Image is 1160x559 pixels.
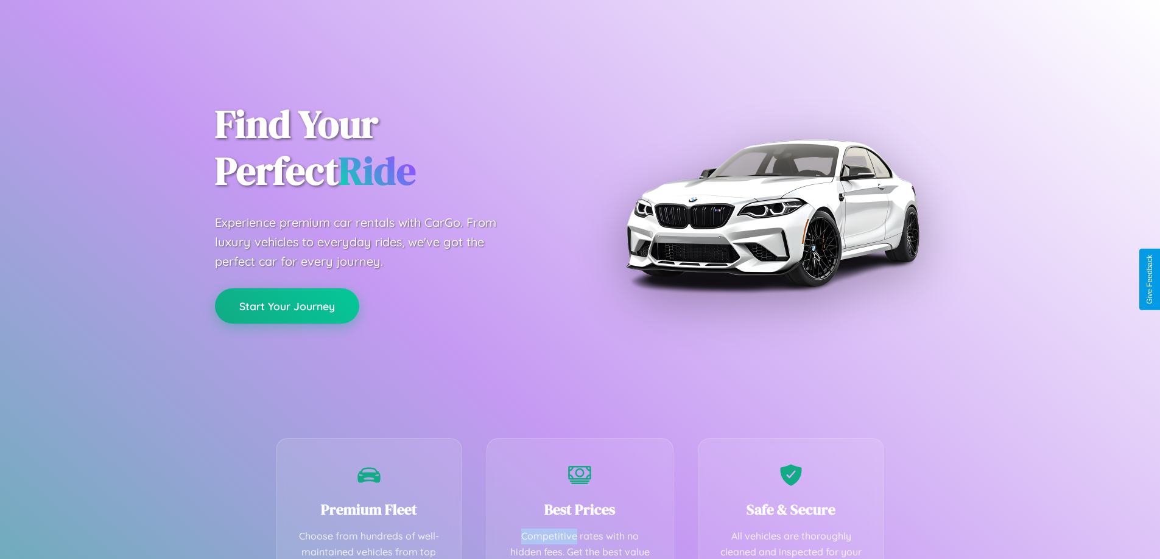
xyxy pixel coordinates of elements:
h1: Find Your Perfect [215,101,562,195]
span: Ride [339,144,416,197]
h3: Best Prices [505,499,655,519]
button: Start Your Journey [215,288,359,324]
img: Premium BMW car rental vehicle [620,61,924,365]
h3: Safe & Secure [717,499,866,519]
p: Experience premium car rentals with CarGo. From luxury vehicles to everyday rides, we've got the ... [215,213,519,271]
h3: Premium Fleet [295,499,444,519]
div: Give Feedback [1145,255,1154,304]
